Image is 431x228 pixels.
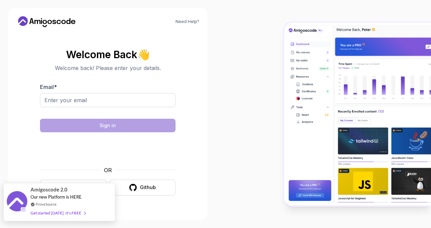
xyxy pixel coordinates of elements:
span: Amigoscode 2.0 [30,186,67,193]
p: Welcome back! Please enter your details. [40,64,176,72]
div: Sign in [100,122,116,129]
button: Github [109,180,176,196]
label: Email * [40,84,57,90]
div: Get started [DATE]. It's FREE [30,209,85,217]
span: Our new Platform is HERE [30,194,82,200]
div: Github [140,184,156,191]
a: ProveSource [36,201,57,207]
img: provesource social proof notification image [7,191,27,213]
span: 👋 [137,49,149,60]
img: Amigoscode Dashboard [284,23,431,205]
p: OR [104,166,112,174]
button: Google [40,180,106,196]
a: Need Help? [176,19,199,24]
h2: Welcome Back [40,49,176,60]
a: Home link [16,16,77,27]
button: Sign in [40,119,176,132]
input: Enter your email [40,93,176,107]
iframe: Widget containing checkbox for hCaptcha security challenge [57,136,159,162]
